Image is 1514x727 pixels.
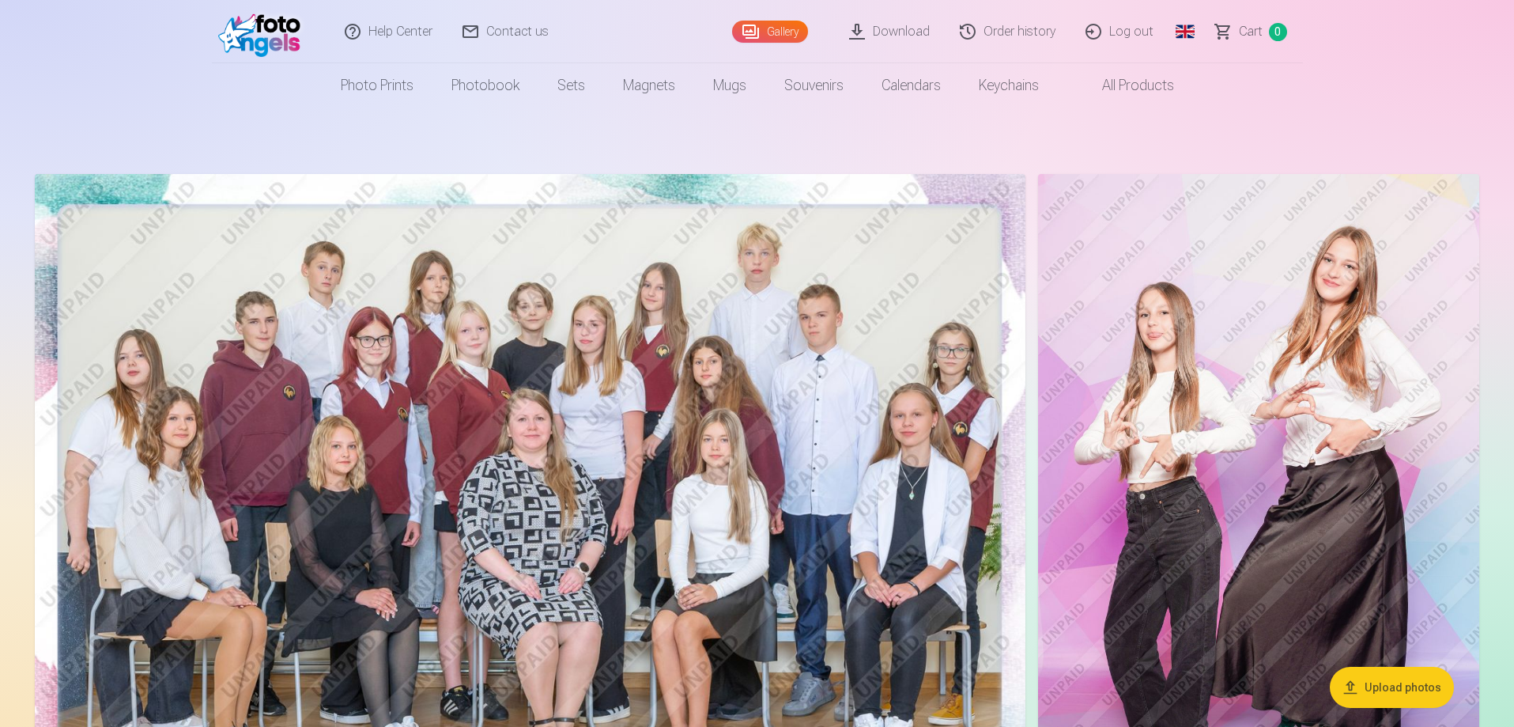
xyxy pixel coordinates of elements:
[432,63,538,108] a: Photobook
[694,63,765,108] a: Mugs
[1269,23,1287,41] span: 0
[1239,22,1263,41] span: Сart
[322,63,432,108] a: Photo prints
[538,63,604,108] a: Sets
[218,6,309,57] img: /fa1
[1058,63,1193,108] a: All products
[1330,667,1454,708] button: Upload photos
[732,21,808,43] a: Gallery
[604,63,694,108] a: Magnets
[863,63,960,108] a: Calendars
[765,63,863,108] a: Souvenirs
[960,63,1058,108] a: Keychains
